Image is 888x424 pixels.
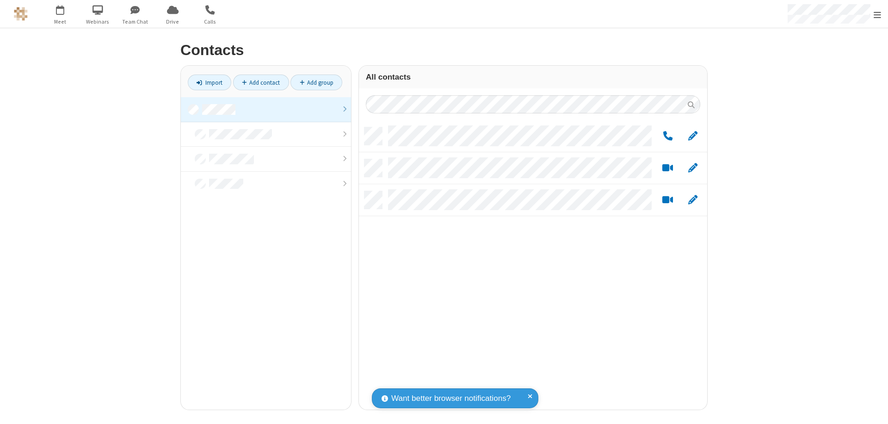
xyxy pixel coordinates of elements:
[193,18,228,26] span: Calls
[659,162,677,174] button: Start a video meeting
[118,18,153,26] span: Team Chat
[659,194,677,206] button: Start a video meeting
[684,194,702,206] button: Edit
[684,131,702,142] button: Edit
[684,162,702,174] button: Edit
[359,120,707,410] div: grid
[391,393,511,405] span: Want better browser notifications?
[14,7,28,21] img: QA Selenium DO NOT DELETE OR CHANGE
[290,75,342,90] a: Add group
[155,18,190,26] span: Drive
[233,75,289,90] a: Add contact
[865,400,881,418] iframe: Chat
[188,75,231,90] a: Import
[180,42,708,58] h2: Contacts
[43,18,78,26] span: Meet
[80,18,115,26] span: Webinars
[659,131,677,142] button: Call by phone
[366,73,700,81] h3: All contacts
